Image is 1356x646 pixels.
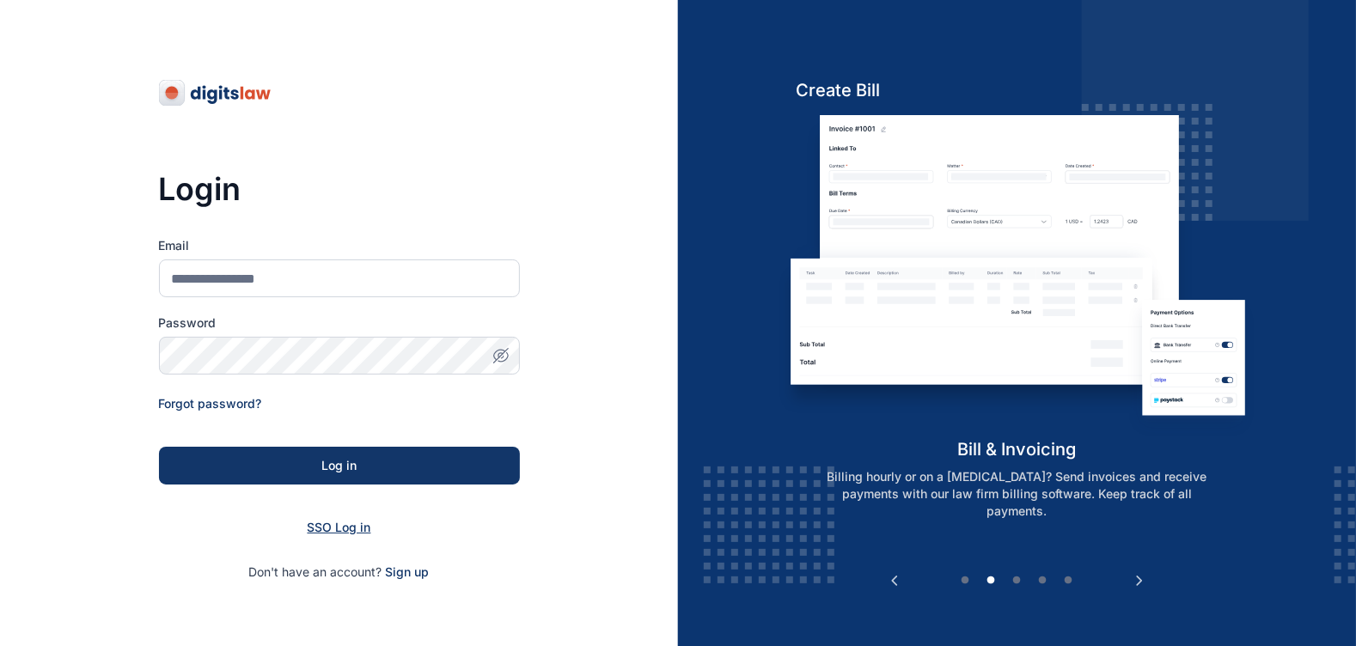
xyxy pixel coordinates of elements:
h5: Create Bill [779,78,1255,102]
button: 2 [983,572,1000,589]
span: Sign up [386,564,430,581]
button: Previous [886,572,903,589]
div: Log in [186,457,492,474]
a: SSO Log in [308,520,371,534]
button: Log in [159,447,520,484]
label: Password [159,314,520,332]
p: Don't have an account? [159,564,520,581]
a: Forgot password? [159,396,262,411]
label: Email [159,237,520,254]
h3: Login [159,172,520,206]
button: 5 [1060,572,1078,589]
img: digitslaw-logo [159,79,272,107]
button: 4 [1035,572,1052,589]
p: Billing hourly or on a [MEDICAL_DATA]? Send invoices and receive payments with our law firm billi... [797,468,1237,520]
button: 3 [1009,572,1026,589]
button: 1 [957,572,974,589]
a: Sign up [386,564,430,579]
h5: bill & invoicing [779,437,1255,461]
button: Next [1131,572,1148,589]
img: bill-and-invoicin [779,115,1255,437]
